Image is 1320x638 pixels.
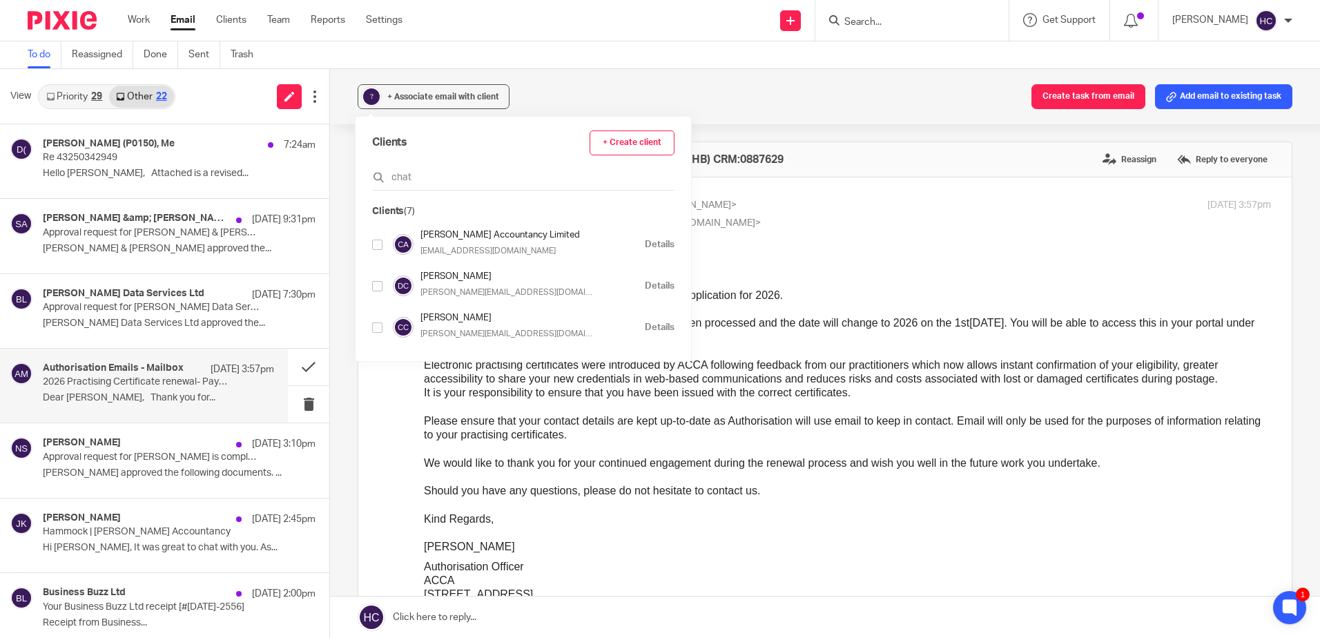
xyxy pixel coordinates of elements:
[39,86,109,108] a: Priority29
[43,526,261,538] p: Hammock | ​​[PERSON_NAME] Accountancy
[645,238,674,251] a: Details
[372,204,415,219] p: Clients
[537,57,545,68] span: st
[109,86,173,108] a: Other22
[188,41,220,68] a: Sent
[43,318,316,329] p: [PERSON_NAME] Data Services Ltd approved the...
[43,617,316,629] p: Receipt from Business...
[366,13,402,27] a: Settings
[420,311,638,325] h4: [PERSON_NAME]
[43,138,175,150] h4: [PERSON_NAME] (P0150), Me
[43,512,121,524] h4: [PERSON_NAME]
[387,93,499,101] span: + Associate email with client
[43,243,316,255] p: [PERSON_NAME] & [PERSON_NAME] approved the...
[1099,149,1160,170] label: Reassign
[360,405,514,415] a: Accounting for a better world
[144,41,178,68] a: Done
[284,138,316,152] p: 7:24am
[43,362,184,374] h4: Authorisation Emails - Mailbox
[43,302,261,313] p: Approval request for [PERSON_NAME] Data Services Ltd is complete
[10,512,32,534] img: svg%3E
[420,229,638,242] h4: [PERSON_NAME] Accountancy Limited
[43,288,204,300] h4: [PERSON_NAME] Data Services Ltd
[43,168,316,180] p: Hello [PERSON_NAME], Attached is a revised...
[252,288,316,302] p: [DATE] 7:30pm
[10,213,32,235] img: svg%3E
[252,213,316,226] p: [DATE] 9:31pm
[156,92,167,101] div: 22
[252,587,316,601] p: [DATE] 2:00pm
[216,13,246,27] a: Clients
[28,41,61,68] a: To do
[43,437,121,449] h4: [PERSON_NAME]
[1042,15,1096,25] span: Get Support
[404,206,415,216] span: (7)
[43,587,126,599] h4: Business Buzz Ltd
[358,84,509,109] button: ? + Associate email with client
[590,130,674,155] a: + Create client
[10,288,32,310] img: svg%3E
[393,317,414,338] img: svg%3E
[43,152,261,164] p: Re 43250342949
[372,135,407,151] span: Clients
[10,138,32,160] img: svg%3E
[10,437,32,459] img: svg%3E
[252,512,316,526] p: [DATE] 2:45pm
[1296,588,1310,601] div: 1
[252,437,316,451] p: [DATE] 3:10pm
[267,13,290,27] a: Team
[128,13,150,27] a: Work
[43,467,316,479] p: [PERSON_NAME] approved the following documents. ...
[28,11,97,30] img: Pixie
[43,376,228,388] p: 2026 Practising Certificate renewal- Payment Confirmation (HB) CRM:0887629
[10,362,32,385] img: svg%3E
[393,234,414,255] img: svg%3E
[43,452,261,463] p: Approval request for [PERSON_NAME] is complete
[10,587,32,609] img: svg%3E
[72,41,133,68] a: Reassigned
[91,92,102,101] div: 29
[645,280,674,293] a: Details
[10,89,31,104] span: View
[645,321,674,334] a: Details
[1172,13,1248,27] p: [PERSON_NAME]
[360,403,514,415] strong: Accounting for a better world
[43,542,316,554] p: Hi [PERSON_NAME], It was great to chat with you. As...
[211,362,274,376] p: [DATE] 3:57pm
[420,287,594,299] p: [PERSON_NAME][EMAIL_ADDRESS][DOMAIN_NAME]
[1174,149,1271,170] label: Reply to everyone
[372,171,674,184] input: Click to search...
[1255,10,1277,32] img: svg%3E
[420,328,594,340] p: [PERSON_NAME][EMAIL_ADDRESS][DOMAIN_NAME]
[363,88,380,105] div: ?
[420,245,594,258] p: [EMAIL_ADDRESS][DOMAIN_NAME]
[231,41,264,68] a: Trash
[843,17,967,29] input: Search
[171,13,195,27] a: Email
[43,213,229,224] h4: [PERSON_NAME] &amp; [PERSON_NAME]
[1207,198,1271,213] p: [DATE] 3:57pm
[43,227,261,239] p: Approval request for [PERSON_NAME] & [PERSON_NAME] is complete
[43,601,261,613] p: Your Business Buzz Ltd receipt [#[DATE]-2556]
[1155,84,1292,109] button: Add email to existing task
[420,270,638,283] h4: [PERSON_NAME]
[393,275,414,296] img: svg%3E
[1031,84,1145,109] button: Create task from email
[311,13,345,27] a: Reports
[43,392,274,404] p: Dear [PERSON_NAME], Thank you for...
